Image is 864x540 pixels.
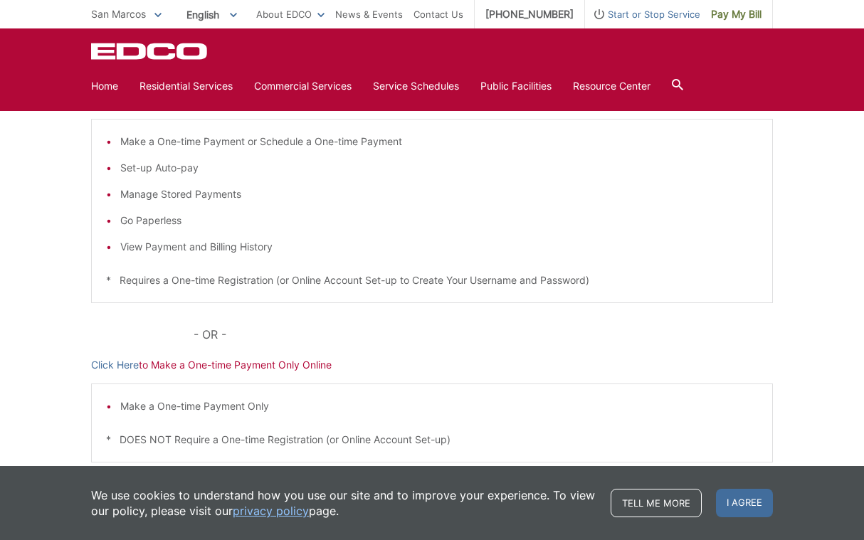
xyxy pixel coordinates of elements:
[194,324,773,344] p: - OR -
[573,78,650,94] a: Resource Center
[120,186,758,202] li: Manage Stored Payments
[480,78,552,94] a: Public Facilities
[120,398,758,414] li: Make a One-time Payment Only
[91,357,139,373] a: Click Here
[120,213,758,228] li: Go Paperless
[254,78,352,94] a: Commercial Services
[413,6,463,22] a: Contact Us
[139,78,233,94] a: Residential Services
[711,6,762,22] span: Pay My Bill
[120,134,758,149] li: Make a One-time Payment or Schedule a One-time Payment
[335,6,403,22] a: News & Events
[106,432,758,448] p: * DOES NOT Require a One-time Registration (or Online Account Set-up)
[91,8,146,20] span: San Marcos
[91,78,118,94] a: Home
[106,272,758,288] p: * Requires a One-time Registration (or Online Account Set-up to Create Your Username and Password)
[176,3,248,26] span: English
[120,160,758,176] li: Set-up Auto-pay
[91,357,773,373] p: to Make a One-time Payment Only Online
[233,503,309,519] a: privacy policy
[373,78,459,94] a: Service Schedules
[120,239,758,255] li: View Payment and Billing History
[91,487,596,519] p: We use cookies to understand how you use our site and to improve your experience. To view our pol...
[91,43,209,60] a: EDCD logo. Return to the homepage.
[256,6,325,22] a: About EDCO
